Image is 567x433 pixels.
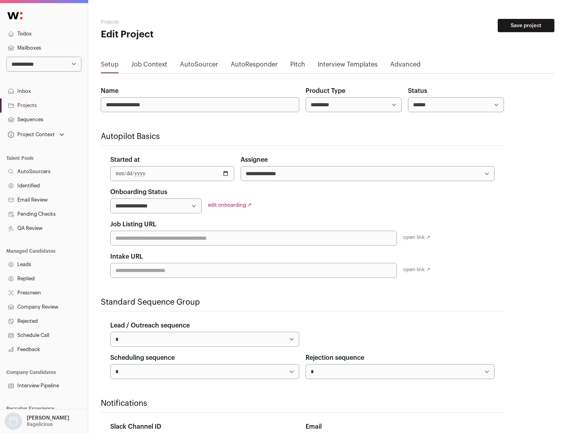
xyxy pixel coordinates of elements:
[27,421,53,427] p: Bagelicious
[110,155,140,165] label: Started at
[3,8,27,24] img: Wellfound
[101,28,252,41] h1: Edit Project
[101,297,504,308] h2: Standard Sequence Group
[3,413,71,430] button: Open dropdown
[110,353,175,363] label: Scheduling sequence
[110,252,143,261] label: Intake URL
[110,187,167,197] label: Onboarding Status
[5,413,22,430] img: nopic.png
[318,60,378,72] a: Interview Templates
[306,422,495,431] div: Email
[6,129,66,140] button: Open dropdown
[101,19,252,25] h2: Projects
[101,60,119,72] a: Setup
[110,321,190,330] label: Lead / Outreach sequence
[101,131,504,142] h2: Autopilot Basics
[231,60,278,72] a: AutoResponder
[27,415,69,421] p: [PERSON_NAME]
[408,86,427,96] label: Status
[390,60,421,72] a: Advanced
[290,60,305,72] a: Pitch
[101,86,119,96] label: Name
[306,353,364,363] label: Rejection sequence
[6,131,55,138] div: Project Context
[110,422,161,431] label: Slack Channel ID
[110,220,156,229] label: Job Listing URL
[498,19,554,32] button: Save project
[208,202,252,207] a: edit onboarding ↗
[101,398,504,409] h2: Notifications
[180,60,218,72] a: AutoSourcer
[241,155,268,165] label: Assignee
[131,60,167,72] a: Job Context
[306,86,345,96] label: Product Type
